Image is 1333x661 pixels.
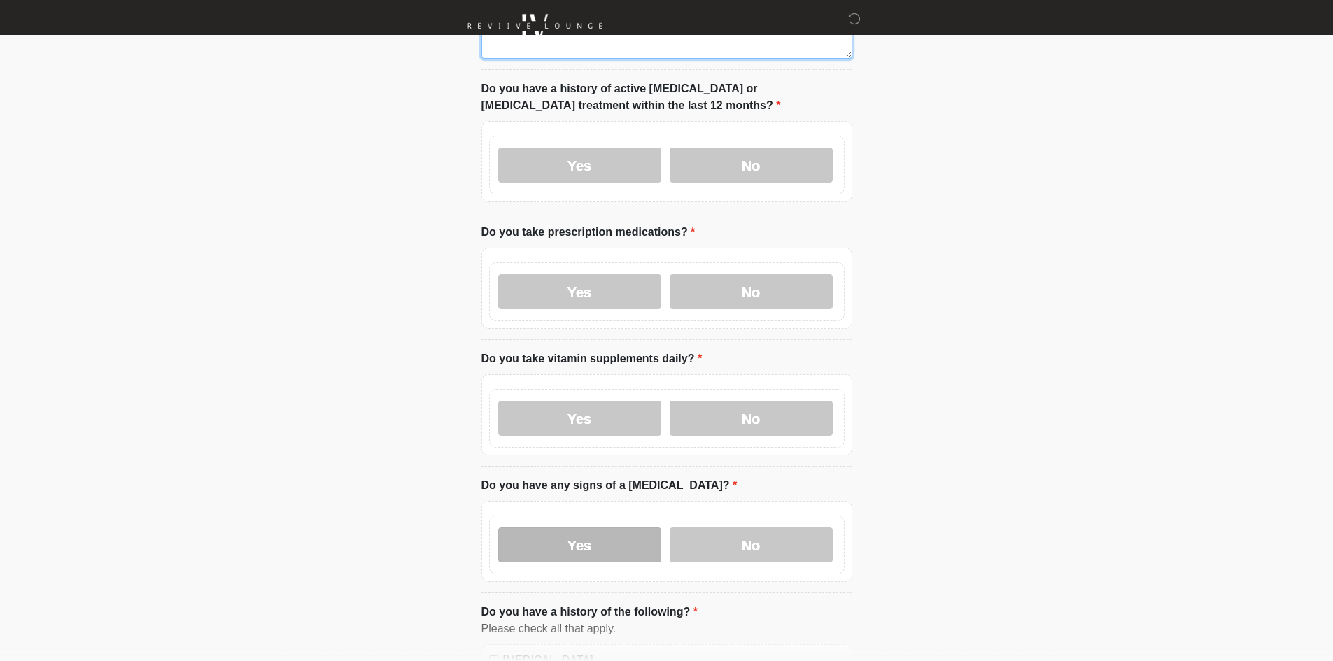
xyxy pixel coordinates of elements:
[481,604,698,620] label: Do you have a history of the following?
[481,620,852,637] div: Please check all that apply.
[481,80,852,114] label: Do you have a history of active [MEDICAL_DATA] or [MEDICAL_DATA] treatment within the last 12 mon...
[670,148,833,183] label: No
[481,224,696,241] label: Do you take prescription medications?
[670,401,833,436] label: No
[498,527,661,562] label: Yes
[481,350,703,367] label: Do you take vitamin supplements daily?
[498,148,661,183] label: Yes
[670,274,833,309] label: No
[670,527,833,562] label: No
[467,10,603,42] img: Reviive Lounge Logo
[498,274,661,309] label: Yes
[498,401,661,436] label: Yes
[481,477,738,494] label: Do you have any signs of a [MEDICAL_DATA]?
